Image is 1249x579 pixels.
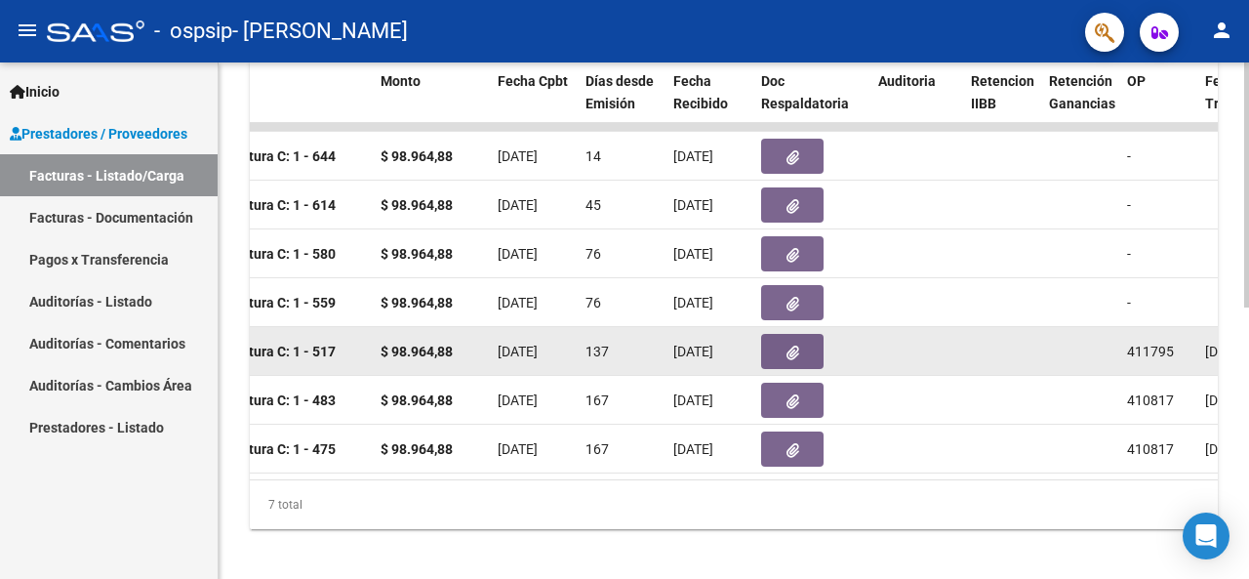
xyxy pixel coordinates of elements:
span: Fecha Cpbt [498,73,568,89]
span: [DATE] [1205,344,1245,359]
span: [DATE] [1205,393,1245,408]
span: [DATE] [673,295,713,310]
strong: Factura C: 1 - 483 [226,393,336,408]
span: [DATE] [498,295,538,310]
span: 410817 [1127,441,1174,457]
strong: Factura C: 1 - 614 [226,197,336,213]
span: - [1127,148,1131,164]
span: [DATE] [498,393,538,408]
strong: $ 98.964,88 [381,148,453,164]
span: [DATE] [498,246,538,262]
span: [DATE] [498,344,538,359]
span: 45 [585,197,601,213]
strong: Factura C: 1 - 517 [226,344,336,359]
span: 76 [585,246,601,262]
span: 137 [585,344,609,359]
span: Inicio [10,81,60,103]
span: Retención Ganancias [1049,73,1115,111]
span: Retencion IIBB [971,73,1034,111]
strong: $ 98.964,88 [381,344,453,359]
span: - [PERSON_NAME] [232,10,408,53]
span: - ospsip [154,10,232,53]
span: Fecha Recibido [673,73,728,111]
span: 167 [585,441,609,457]
mat-icon: person [1210,19,1233,42]
span: [DATE] [498,148,538,164]
strong: $ 98.964,88 [381,295,453,310]
div: Open Intercom Messenger [1183,513,1229,559]
span: 14 [585,148,601,164]
span: 167 [585,393,609,408]
datatable-header-cell: OP [1119,61,1197,146]
span: Días desde Emisión [585,73,654,111]
strong: Factura C: 1 - 644 [226,148,336,164]
strong: $ 98.964,88 [381,246,453,262]
datatable-header-cell: Fecha Cpbt [490,61,578,146]
datatable-header-cell: Doc Respaldatoria [753,61,870,146]
strong: Factura C: 1 - 580 [226,246,336,262]
span: Doc Respaldatoria [761,73,849,111]
span: - [1127,295,1131,310]
span: Prestadores / Proveedores [10,123,187,145]
mat-icon: menu [16,19,39,42]
div: 7 total [250,480,1218,529]
strong: $ 98.964,88 [381,441,453,457]
span: [DATE] [673,441,713,457]
datatable-header-cell: Monto [373,61,490,146]
span: [DATE] [673,148,713,164]
span: 76 [585,295,601,310]
strong: $ 98.964,88 [381,393,453,408]
strong: $ 98.964,88 [381,197,453,213]
span: Auditoria [878,73,936,89]
span: [DATE] [498,441,538,457]
datatable-header-cell: Fecha Recibido [665,61,753,146]
datatable-header-cell: Días desde Emisión [578,61,665,146]
span: [DATE] [498,197,538,213]
datatable-header-cell: Auditoria [870,61,963,146]
datatable-header-cell: Retencion IIBB [963,61,1041,146]
span: [DATE] [673,393,713,408]
strong: Factura C: 1 - 559 [226,295,336,310]
span: [DATE] [673,246,713,262]
span: 410817 [1127,393,1174,408]
span: Monto [381,73,421,89]
datatable-header-cell: CPBT [168,61,373,146]
span: [DATE] [1205,441,1245,457]
span: [DATE] [673,197,713,213]
span: 411795 [1127,344,1174,359]
span: [DATE] [673,344,713,359]
span: - [1127,197,1131,213]
span: - [1127,246,1131,262]
datatable-header-cell: Retención Ganancias [1041,61,1119,146]
span: OP [1127,73,1146,89]
strong: Factura C: 1 - 475 [226,441,336,457]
